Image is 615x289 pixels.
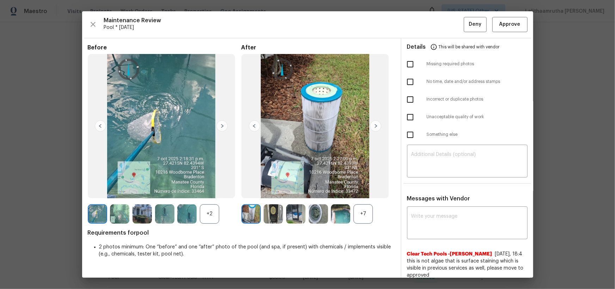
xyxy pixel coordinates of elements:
button: Deny [464,17,487,32]
img: right-chevron-button-url [216,120,228,132]
div: +2 [200,204,219,224]
div: Missing required photos [401,55,533,73]
span: Requirements for pool [88,229,395,236]
li: 2 photos minimum: One “before” and one “after” photo of the pool (and spa, if present) with chemi... [99,243,395,258]
span: This will be shared with vendor [439,38,500,55]
div: Unacceptable quality of work [401,108,533,126]
span: [DATE], 18:4 [495,252,523,257]
span: Missing required photos [427,61,528,67]
div: Incorrect or duplicate photos [401,91,533,108]
div: Something else [401,126,533,144]
img: left-chevron-button-url [249,120,260,132]
button: Approve [492,17,528,32]
span: Pool * [DATE] [104,24,464,31]
span: No time, date and/or address stamps [427,79,528,85]
span: Deny [469,20,481,29]
span: Before [88,44,241,51]
span: Maintenance Review [104,17,464,24]
span: Clear Tech Pools -[PERSON_NAME] [407,251,492,258]
span: Incorrect or duplicate photos [427,96,528,102]
span: Something else [427,132,528,138]
img: left-chevron-button-url [95,120,106,132]
span: Messages with Vendor [407,196,470,201]
span: Unacceptable quality of work [427,114,528,120]
span: Details [407,38,426,55]
img: right-chevron-button-url [370,120,381,132]
div: No time, date and/or address stamps [401,73,533,91]
span: this is not algae that is surface staining which is visible in previous services as well, please ... [407,258,528,279]
span: After [241,44,395,51]
div: +7 [353,204,373,224]
span: Approve [499,20,521,29]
